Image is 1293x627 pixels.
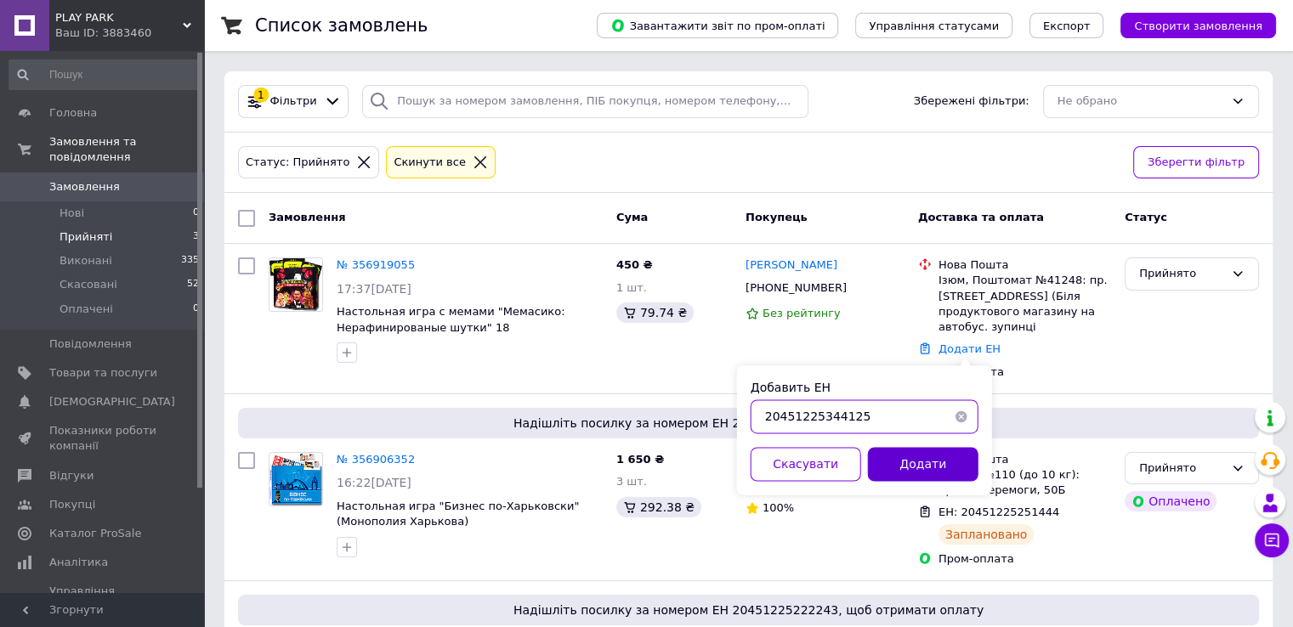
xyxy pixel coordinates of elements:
[1125,491,1216,511] div: Оплачено
[193,206,199,221] span: 0
[55,25,204,41] div: Ваш ID: 3883460
[49,105,97,121] span: Головна
[269,453,322,506] img: Фото товару
[1255,523,1289,557] button: Чат з покупцем
[939,551,1111,567] div: Пром-оплата
[49,468,94,483] span: Відгуки
[49,423,157,454] span: Показники роботи компанії
[1125,211,1167,223] span: Статус
[49,134,204,165] span: Замовлення та повідомлення
[337,500,579,528] a: Настольная игра "Бизнес по-Харьковски" (Монополия Харькова)
[1029,13,1104,38] button: Експорт
[269,211,345,223] span: Замовлення
[253,88,269,103] div: 1
[49,584,157,614] span: Управління сайтом
[49,555,108,570] span: Аналітика
[597,13,838,38] button: Завантажити звіт по пром-оплаті
[868,447,978,481] button: Додати
[242,154,353,172] div: Статус: Прийнято
[390,154,469,172] div: Cкинути все
[270,93,317,110] span: Фільтри
[49,365,157,381] span: Товари та послуги
[60,277,117,292] span: Скасовані
[742,277,850,299] div: [PHONE_NUMBER]
[855,13,1012,38] button: Управління статусами
[245,602,1252,619] span: Надішліть посилку за номером ЕН 20451225222243, щоб отримати оплату
[9,59,201,90] input: Пошук
[763,307,841,319] span: Без рейтингу
[939,452,1111,467] div: Нова Пошта
[1139,460,1224,477] div: Прийнято
[914,93,1029,110] span: Збережені фільтри:
[939,364,1111,380] div: Післяплата
[362,85,808,118] input: Пошук за номером замовлення, ПІБ покупця, номером телефону, Email, номером накладної
[337,476,411,489] span: 16:22[DATE]
[1043,20,1091,32] span: Експорт
[337,258,415,271] a: № 356919055
[751,447,861,481] button: Скасувати
[939,273,1111,335] div: Ізюм, Поштомат №41248: пр. [STREET_ADDRESS] (Біля продуктового магазину на автобус. зупинці
[939,524,1035,545] div: Заплановано
[60,229,112,245] span: Прийняті
[616,497,701,517] div: 292.38 ₴
[939,467,1111,498] div: Харків, №110 (до 10 кг): просп. Перемоги, 50Б
[1148,154,1245,172] span: Зберегти фільтр
[1134,20,1262,32] span: Створити замовлення
[49,179,120,195] span: Замовлення
[60,302,113,317] span: Оплачені
[610,18,825,33] span: Завантажити звіт по пром-оплаті
[181,253,199,268] span: 335
[269,257,323,312] a: Фото товару
[255,15,428,36] h1: Список замовлень
[616,453,664,466] span: 1 650 ₴
[616,281,647,294] span: 1 шт.
[939,342,1001,355] a: Додати ЕН
[616,302,694,323] div: 79.74 ₴
[49,526,141,541] span: Каталог ProSale
[337,305,574,349] a: Настольная игра с мемами "Мемасико: Нерафинированые шутки" 18 ([PERSON_NAME], Мемологія, Що за мем)
[751,381,831,394] label: Добавить ЕН
[616,258,653,271] span: 450 ₴
[60,206,84,221] span: Нові
[245,415,1252,432] span: Надішліть посилку за номером ЕН 20451225251444, щоб отримати оплату
[763,501,794,514] span: 100%
[1058,93,1224,110] div: Не обрано
[616,211,648,223] span: Cума
[193,229,199,245] span: 3
[49,336,132,352] span: Повідомлення
[1139,265,1224,283] div: Прийнято
[269,258,322,311] img: Фото товару
[337,282,411,296] span: 17:37[DATE]
[944,399,978,433] button: Очистить
[869,20,999,32] span: Управління статусами
[55,10,183,25] span: PLAY PARK
[60,253,112,268] span: Виконані
[193,302,199,317] span: 0
[1120,13,1276,38] button: Створити замовлення
[1133,146,1259,179] button: Зберегти фільтр
[49,394,175,410] span: [DEMOGRAPHIC_DATA]
[187,277,199,292] span: 52
[337,453,415,466] a: № 356906352
[939,257,1111,273] div: Нова Пошта
[746,211,808,223] span: Покупець
[746,257,837,274] a: [PERSON_NAME]
[939,506,1059,518] span: ЕН: 20451225251444
[49,497,95,512] span: Покупці
[269,452,323,506] a: Фото товару
[918,211,1044,223] span: Доставка та оплата
[1103,19,1276,31] a: Створити замовлення
[616,475,647,488] span: 3 шт.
